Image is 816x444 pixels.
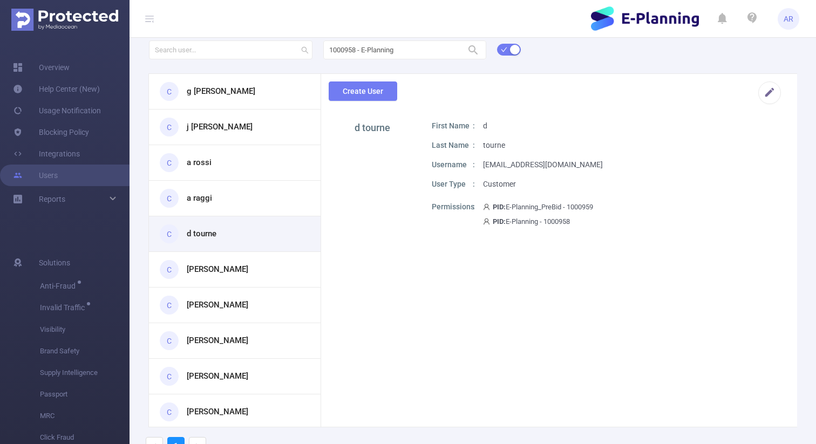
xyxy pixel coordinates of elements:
[40,405,130,427] span: MRC
[493,203,506,211] b: PID:
[149,40,312,59] input: Search user...
[483,218,493,225] i: icon: user
[187,299,248,311] h3: [PERSON_NAME]
[167,366,172,387] span: C
[432,159,475,170] p: Username
[13,57,70,78] a: Overview
[483,179,516,190] p: Customer
[329,81,397,101] button: Create User
[39,188,65,210] a: Reports
[501,46,507,53] i: icon: check
[167,81,172,103] span: C
[432,140,475,151] p: Last Name
[483,140,505,151] p: tourne
[40,282,79,290] span: Anti-Fraud
[167,188,172,209] span: C
[167,117,172,138] span: C
[40,384,130,405] span: Passport
[11,9,118,31] img: Protected Media
[167,401,172,423] span: C
[483,203,593,211] span: E-Planning_PreBid - 1000959
[39,195,65,203] span: Reports
[432,201,475,213] p: Permissions
[167,223,172,245] span: C
[187,121,253,133] h3: j [PERSON_NAME]
[483,120,487,132] p: d
[187,334,248,347] h3: [PERSON_NAME]
[167,330,172,352] span: C
[187,156,212,169] h3: a rossi
[13,78,100,100] a: Help Center (New)
[187,85,255,98] h3: g [PERSON_NAME]
[493,217,506,226] b: PID:
[40,362,130,384] span: Supply Intelligence
[13,165,58,186] a: Users
[187,370,248,382] h3: [PERSON_NAME]
[483,159,603,170] p: [EMAIL_ADDRESS][DOMAIN_NAME]
[167,259,172,281] span: C
[483,203,493,210] i: icon: user
[187,406,248,418] h3: [PERSON_NAME]
[167,295,172,316] span: C
[13,100,101,121] a: Usage Notification
[355,120,390,135] h1: d tourne
[39,252,70,274] span: Solutions
[40,304,89,311] span: Invalid Traffic
[301,46,309,54] i: icon: search
[40,340,130,362] span: Brand Safety
[167,152,172,174] span: C
[432,179,475,190] p: User Type
[13,143,80,165] a: Integrations
[187,263,248,276] h3: [PERSON_NAME]
[432,120,475,132] p: First Name
[784,8,793,30] span: AR
[483,217,570,226] span: E-Planning - 1000958
[13,121,89,143] a: Blocking Policy
[187,228,216,240] h3: d tourne
[40,319,130,340] span: Visibility
[187,192,212,204] h3: a raggi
